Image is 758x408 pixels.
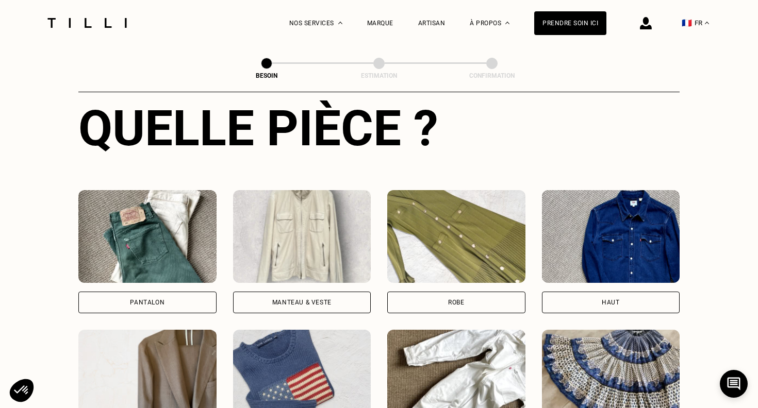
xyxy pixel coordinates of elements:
img: Tilli retouche votre Pantalon [78,190,217,283]
div: Estimation [327,72,431,79]
div: Haut [602,299,619,305]
a: Marque [367,20,393,27]
img: Tilli retouche votre Haut [542,190,680,283]
img: Menu déroulant à propos [505,22,509,24]
img: menu déroulant [705,22,709,24]
img: Logo du service de couturière Tilli [44,18,130,28]
div: Quelle pièce ? [78,99,680,157]
a: Prendre soin ici [534,11,606,35]
img: Tilli retouche votre Robe [387,190,525,283]
div: Confirmation [440,72,543,79]
a: Artisan [418,20,446,27]
span: 🇫🇷 [682,18,692,28]
div: Pantalon [130,299,164,305]
img: icône connexion [640,17,652,29]
div: Robe [448,299,464,305]
div: Manteau & Veste [272,299,332,305]
img: Menu déroulant [338,22,342,24]
div: Besoin [215,72,318,79]
img: Tilli retouche votre Manteau & Veste [233,190,371,283]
